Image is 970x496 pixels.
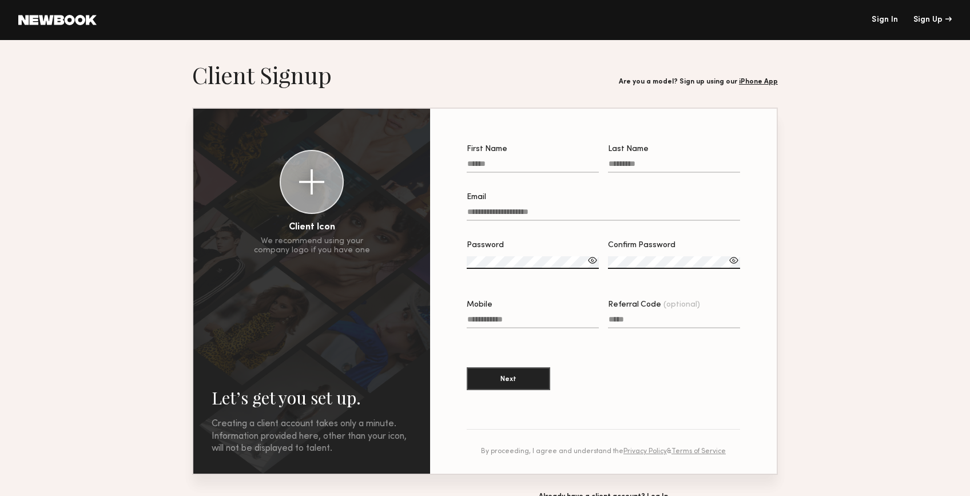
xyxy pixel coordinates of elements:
div: Referral Code [608,301,740,309]
h1: Client Signup [192,61,332,89]
div: Confirm Password [608,241,740,249]
div: By proceeding, I agree and understand the & [467,448,740,455]
a: Terms of Service [671,448,726,455]
input: Referral Code(optional) [608,315,740,328]
a: iPhone App [739,78,778,85]
div: Mobile [467,301,599,309]
div: Last Name [608,145,740,153]
input: Email [467,208,740,221]
input: Confirm Password [608,256,740,269]
div: Are you a model? Sign up using our [619,78,778,86]
a: Sign In [872,16,898,24]
input: First Name [467,160,599,173]
a: Privacy Policy [623,448,667,455]
div: Email [467,193,740,201]
input: Mobile [467,315,599,328]
div: Sign Up [913,16,952,24]
div: Creating a client account takes only a minute. Information provided here, other than your icon, w... [212,418,412,455]
input: Last Name [608,160,740,173]
div: Password [467,241,599,249]
input: Password [467,256,599,269]
span: (optional) [663,301,700,309]
div: Client Icon [289,223,335,232]
h2: Let’s get you set up. [212,386,412,409]
div: First Name [467,145,599,153]
button: Next [467,367,550,390]
div: We recommend using your company logo if you have one [254,237,370,255]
